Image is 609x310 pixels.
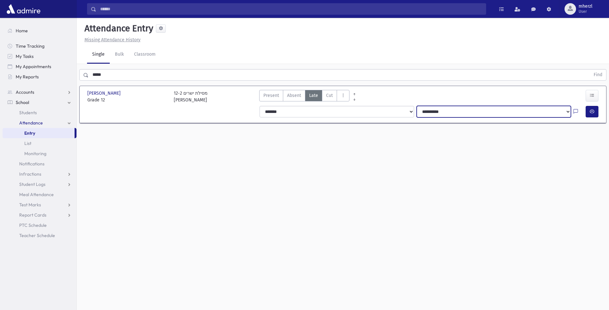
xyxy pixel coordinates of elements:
span: My Tasks [16,53,34,59]
h5: Attendance Entry [82,23,153,34]
a: Missing Attendance History [82,37,140,43]
span: List [24,140,31,146]
span: Notifications [19,161,44,167]
a: Classroom [129,46,161,64]
a: Teacher Schedule [3,230,76,241]
u: Missing Attendance History [84,37,140,43]
a: Attendance [3,118,76,128]
a: My Appointments [3,61,76,72]
a: Report Cards [3,210,76,220]
span: Meal Attendance [19,192,54,197]
a: Student Logs [3,179,76,189]
a: Time Tracking [3,41,76,51]
a: Bulk [110,46,129,64]
span: PTC Schedule [19,222,47,228]
span: mherzl [579,4,592,9]
span: School [16,99,29,105]
span: Entry [24,130,35,136]
span: [PERSON_NAME] [87,90,122,97]
a: Monitoring [3,148,76,159]
a: School [3,97,76,107]
span: Monitoring [24,151,46,156]
span: My Reports [16,74,39,80]
img: AdmirePro [5,3,42,15]
span: Test Marks [19,202,41,208]
a: Notifications [3,159,76,169]
a: PTC Schedule [3,220,76,230]
span: Present [263,92,279,99]
span: My Appointments [16,64,51,69]
span: User [579,9,592,14]
a: My Reports [3,72,76,82]
a: Home [3,26,76,36]
a: Test Marks [3,200,76,210]
a: Accounts [3,87,76,97]
a: My Tasks [3,51,76,61]
span: Accounts [16,89,34,95]
a: Single [87,46,110,64]
span: Teacher Schedule [19,233,55,238]
span: Attendance [19,120,43,126]
span: Late [309,92,318,99]
span: Cut [326,92,333,99]
button: Find [590,69,606,80]
span: Grade 12 [87,97,167,103]
div: AttTypes [259,90,349,103]
span: Absent [287,92,301,99]
a: Students [3,107,76,118]
a: List [3,138,76,148]
span: Students [19,110,37,115]
input: Search [96,3,486,15]
span: Home [16,28,28,34]
span: Student Logs [19,181,45,187]
span: Time Tracking [16,43,44,49]
a: Entry [3,128,75,138]
div: 12-2 מסילת ישרים [PERSON_NAME] [174,90,208,103]
span: Infractions [19,171,41,177]
a: Infractions [3,169,76,179]
span: Report Cards [19,212,46,218]
a: Meal Attendance [3,189,76,200]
